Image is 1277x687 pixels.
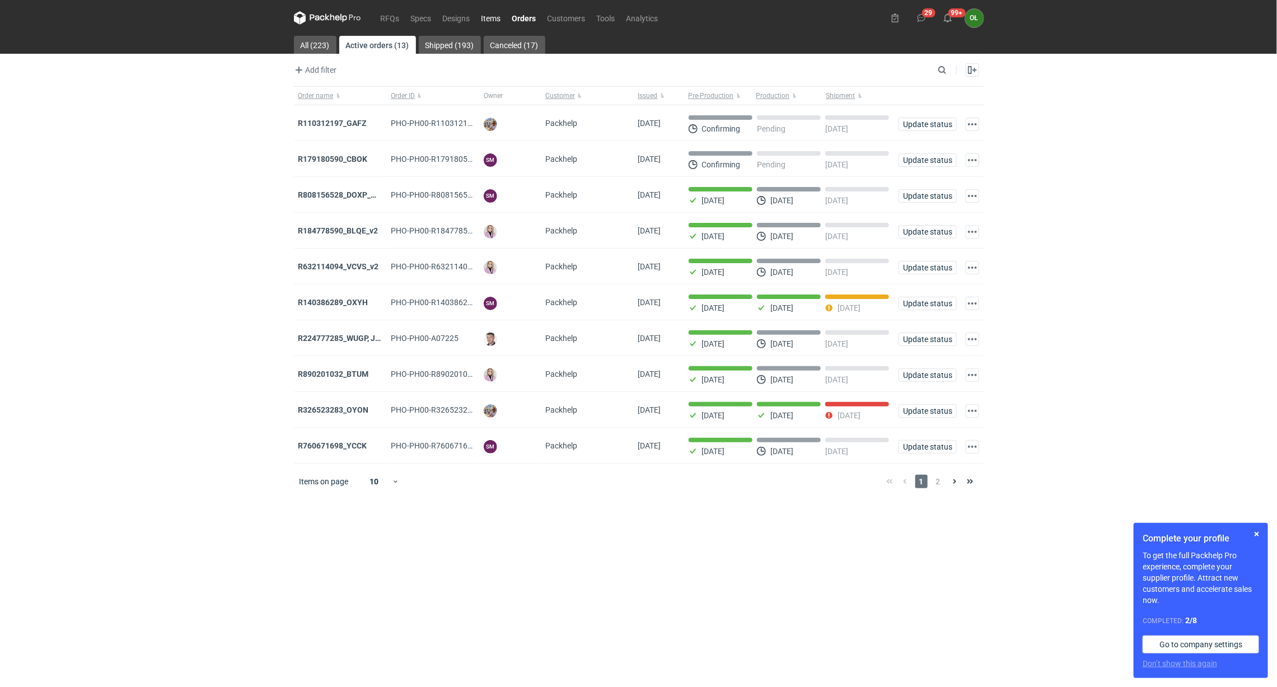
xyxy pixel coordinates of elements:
img: Michał Palasek [484,118,497,131]
button: Update status [899,189,957,203]
span: 23/09/2025 [638,119,661,128]
button: Actions [966,225,979,239]
span: PHO-PH00-R808156528_DOXP_QFAF_BZBP_ZUYK_WQLV_OKHN_JELH_EVFV_FTDR_ZOWV_CHID_YARY_QVFE_PQSG_HWQ [391,190,822,199]
span: 22/09/2025 [638,155,661,163]
span: PHO-PH00-R110312197_GAFZ [391,119,499,128]
span: Issued [638,91,658,100]
p: [DATE] [770,196,793,205]
span: 1 [915,475,928,488]
button: Add filter [292,63,338,77]
span: Packhelp [545,155,577,163]
div: 10 [356,474,392,489]
span: PHO-PH00-R184778590_BLQE_V2 [391,226,512,235]
button: Actions [966,368,979,382]
span: Update status [904,156,952,164]
a: Tools [591,11,621,25]
span: 16/09/2025 [638,298,661,307]
span: PHO-PH00-R140386289_OXYH [391,298,500,307]
span: Shipment [826,91,855,100]
button: 29 [913,9,930,27]
p: [DATE] [770,447,793,456]
p: [DATE] [838,303,860,312]
p: [DATE] [770,232,793,241]
a: R179180590_CBOK [298,155,368,163]
button: Update status [899,153,957,167]
div: Olga Łopatowicz [965,9,984,27]
button: Skip for now [1250,527,1264,541]
strong: R890201032_BTUM [298,370,369,378]
img: Michał Palasek [484,404,497,418]
span: Packhelp [545,298,577,307]
a: R808156528_DOXP_QFAF_BZBP_ZUYK_WQLV_OKHN_JELH_EVFV_FTDR_ZOWV_CHID_YARY_QVFE_PQSG_HWQ [298,190,694,199]
span: Update status [904,443,952,451]
div: Completed: [1143,615,1259,627]
figcaption: SM [484,297,497,310]
p: [DATE] [702,196,725,205]
button: Shipment [824,87,894,105]
span: Packhelp [545,441,577,450]
p: [DATE] [702,375,725,384]
a: Go to company settings [1143,635,1259,653]
a: Designs [437,11,476,25]
img: Klaudia Wiśniewska [484,225,497,239]
p: [DATE] [702,411,725,420]
button: Actions [966,118,979,131]
p: [DATE] [702,268,725,277]
span: PHO-PH00-A07225 [391,334,459,343]
p: [DATE] [825,268,848,277]
span: 05/09/2025 [638,441,661,450]
p: Pending [757,160,785,169]
button: Actions [966,404,979,418]
p: [DATE] [838,411,860,420]
button: 99+ [939,9,957,27]
figcaption: SM [484,189,497,203]
p: [DATE] [702,232,725,241]
p: Pending [757,124,785,133]
span: 12/09/2025 [638,370,661,378]
span: 19/09/2025 [638,190,661,199]
span: PHO-PH00-R760671698_YCCK [391,441,499,450]
input: Search [935,63,971,77]
p: [DATE] [825,339,848,348]
a: R326523283_OYON [298,405,369,414]
a: R110312197_GAFZ [298,119,367,128]
span: Update status [904,264,952,272]
span: Production [756,91,790,100]
a: Active orders (13) [339,36,416,54]
span: Packhelp [545,190,577,199]
p: [DATE] [770,375,793,384]
p: [DATE] [702,447,725,456]
a: Analytics [621,11,664,25]
span: Packhelp [545,370,577,378]
p: [DATE] [702,303,725,312]
p: [DATE] [825,232,848,241]
button: Pre-Production [684,87,754,105]
a: RFQs [375,11,405,25]
a: Items [476,11,507,25]
button: Actions [966,297,979,310]
a: R760671698_YCCK [298,441,367,450]
img: Klaudia Wiśniewska [484,368,497,382]
p: [DATE] [825,447,848,456]
span: Update status [904,120,952,128]
button: Actions [966,153,979,167]
button: Update status [899,333,957,346]
p: Confirming [702,124,741,133]
button: Update status [899,297,957,310]
a: R140386289_OXYH [298,298,368,307]
a: R184778590_BLQE_v2 [298,226,378,235]
button: Actions [966,440,979,454]
a: Specs [405,11,437,25]
span: Update status [904,335,952,343]
span: Add filter [292,63,337,77]
span: Items on page [300,476,349,487]
h1: Complete your profile [1143,532,1259,545]
span: 18/09/2025 [638,262,661,271]
p: [DATE] [770,268,793,277]
span: Owner [484,91,503,100]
